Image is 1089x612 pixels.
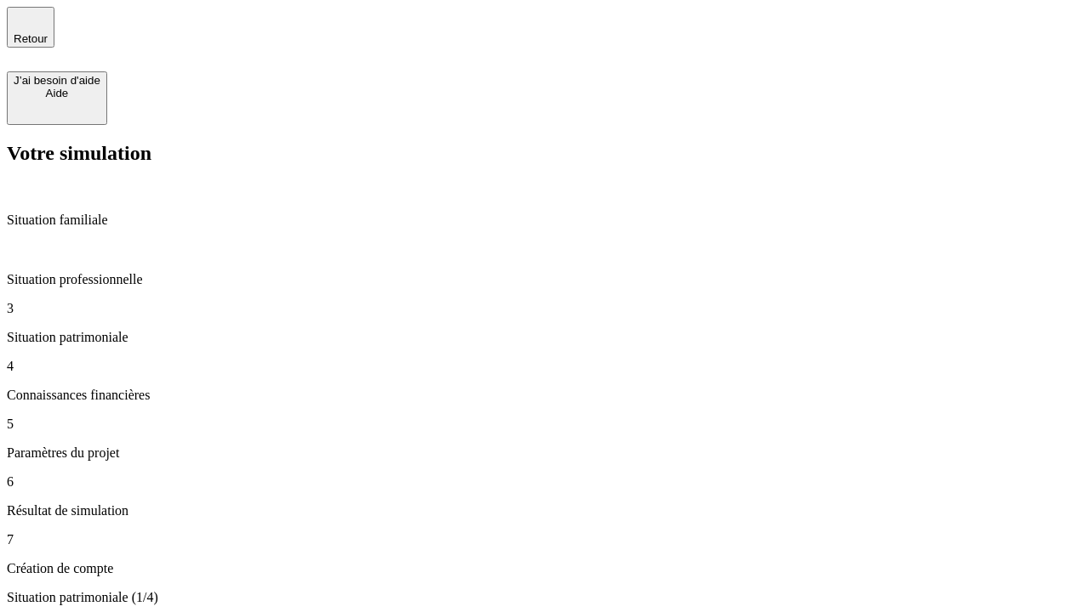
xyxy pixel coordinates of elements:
p: Création de compte [7,561,1082,576]
button: Retour [7,7,54,48]
div: J’ai besoin d'aide [14,74,100,87]
button: J’ai besoin d'aideAide [7,71,107,125]
p: Connaissances financières [7,388,1082,403]
p: Paramètres du projet [7,445,1082,461]
p: Situation familiale [7,212,1082,228]
p: 4 [7,359,1082,374]
p: Situation patrimoniale [7,330,1082,345]
span: Retour [14,32,48,45]
h2: Votre simulation [7,142,1082,165]
p: Résultat de simulation [7,503,1082,518]
p: 3 [7,301,1082,316]
p: 7 [7,532,1082,547]
p: 6 [7,474,1082,490]
p: 5 [7,416,1082,432]
p: Situation professionnelle [7,272,1082,287]
p: Situation patrimoniale (1/4) [7,590,1082,605]
div: Aide [14,87,100,99]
